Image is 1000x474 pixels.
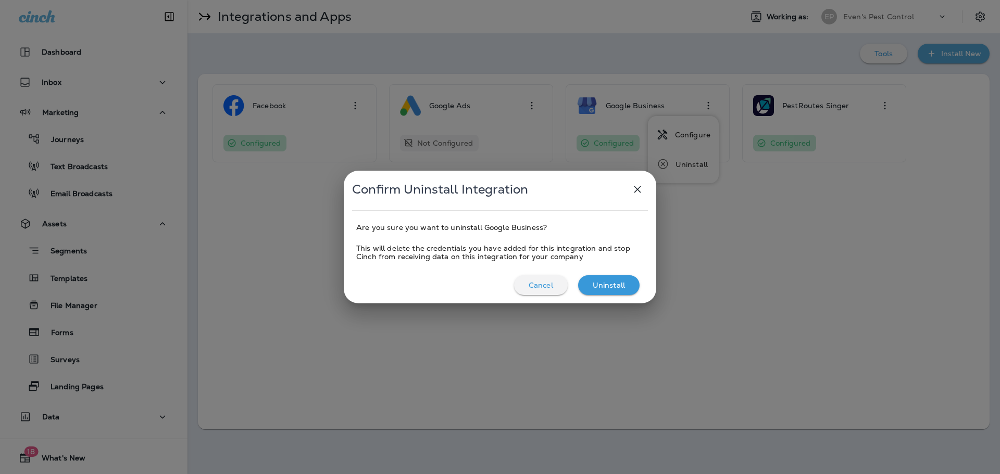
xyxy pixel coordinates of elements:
[529,281,553,289] p: Cancel
[514,275,568,295] button: Cancel
[356,244,644,261] div: This will delete the credentials you have added for this integration and stop Cinch from receivin...
[593,281,625,289] p: Uninstall
[352,182,528,197] span: Confirm Uninstall Integration
[578,275,640,295] button: Uninstall
[356,223,644,232] div: Are you sure you want to uninstall Google Business?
